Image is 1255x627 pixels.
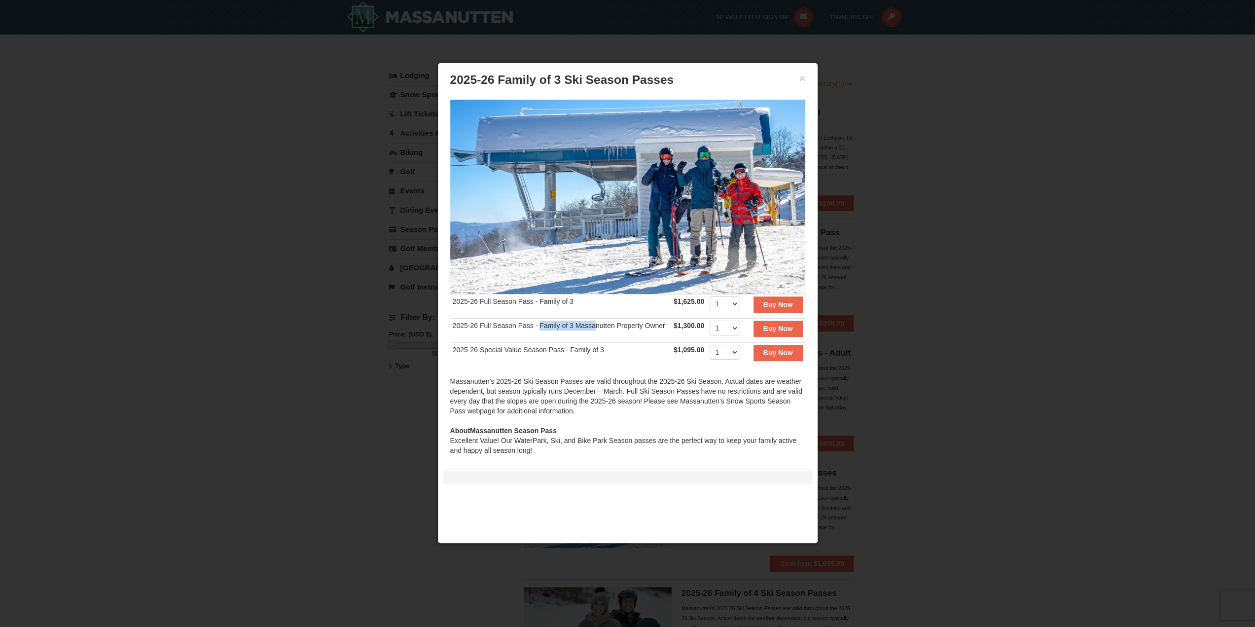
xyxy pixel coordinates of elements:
strong: $1,625.00 [674,297,704,305]
div: Excellent Value! Our WaterPark, Ski, and Bike Park Season passes are the perfect way to keep your... [450,426,805,455]
strong: Buy Now [763,300,793,308]
td: 2025-26 Special Value Season Pass - Family of 3 [450,343,671,367]
button: × [799,74,805,83]
h3: 2025-26 Family of 3 Ski Season Passes [450,73,805,87]
strong: $1,095.00 [674,346,704,354]
img: 6619937-199-446e7550.jpg [450,100,805,294]
button: Buy Now [753,345,803,361]
strong: $1,300.00 [674,322,704,330]
span: About [450,427,470,435]
strong: Buy Now [763,349,793,357]
button: Buy Now [753,296,803,312]
div: Massanutten's 2025-26 Ski Season Passes are valid throughout the 2025-26 Ski Season. Actual dates... [450,376,805,426]
strong: Massanutten Season Pass [450,427,557,435]
button: Buy Now [753,321,803,336]
strong: Buy Now [763,325,793,332]
td: 2025-26 Full Season Pass - Family of 3 [450,295,671,319]
td: 2025-26 Full Season Pass - Family of 3 Massanutten Property Owner [450,319,671,343]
